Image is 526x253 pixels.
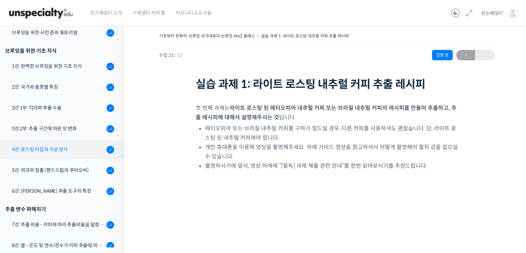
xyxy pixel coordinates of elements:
[481,10,503,16] span: 왕눈빼밀리
[12,62,104,70] div: 1강: 완벽한 브루잉을 위한 기초 지식
[107,206,115,211] span: 설정
[22,206,26,211] span: 홈
[12,221,104,228] div: 7강: 추출 비율 - 커피에 따라 추출비율을 설정하는 방법
[12,146,104,153] div: 4강: 로스팅 타입과 가공 방식
[196,78,459,91] h1: 실습 과제 1: 라이트 로스팅 내추럴 커피 추출 레시피
[12,166,104,174] div: 5강: 여과와 침출 (핸드드립과 푸어오버)
[159,53,182,58] span: 수업 21
[174,52,182,58] span: / 23
[205,142,459,161] li: 개인 휴대폰을 이용해 영상을 촬영해주세요. 아래 가이드 영상을 참고하셔서 어떻게 촬영해야 할지 감을 잡으실 수 있습니다.
[205,124,459,142] li: 에티오피아 또는 브라질 내추럴 커피를 구하기 힘드실 경우, 다른 커피를 사용하셔도 괜찮습니다. 단, 라이트 로스팅 된 내추럴 커피여야 합니다.
[261,33,349,38] a: 실습 과제 1: 라이트 로스팅 내추럴 커피 추출 레시피
[205,161,459,171] li: 촬영하시기에 앞서, 영상 아래에 “[필독] 과제 제출 관련 안내”를 한번 읽어보시기를 추천드립니다.
[196,103,459,122] p: 첫 번째 과제는 입니다.
[12,187,104,195] div: 6강: [PERSON_NAME] 추출 도구의 특징
[5,46,114,55] div: 브루잉을 위한 기초 지식
[456,50,475,60] a: ←이전
[12,29,104,36] div: 브루잉을 위한 사전 준비 튜토리얼
[2,195,46,213] a: 홈
[432,50,453,60] div: 진행 중
[456,51,475,60] span: ←
[12,83,104,91] div: 2강: 국가와 품종별 특징
[46,195,89,213] a: 대화
[89,195,133,213] a: 설정
[63,206,72,212] span: 대화
[196,104,456,121] strong: 라이트 로스팅 된 에티오피아 내추럴 커피 또는 브라질 내추럴 커피의 레시피를 만들어 추출하고, 추출 레시피에 대해서 설명해주시는 것
[5,204,114,214] div: 추출 변수 파헤치기
[12,242,104,249] div: 8강: 물 - 온도 및 연수/경수가 커피 추출에 미치는 영향
[12,125,104,132] div: 3강 2부: 추출 구간에 따른 맛 변화
[12,104,104,112] div: 3강 1부: TDS와 추출 수율
[159,33,255,38] a: 기초부터 정확히, 브루잉 국가대표의 브루잉 AtoZ 클래스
